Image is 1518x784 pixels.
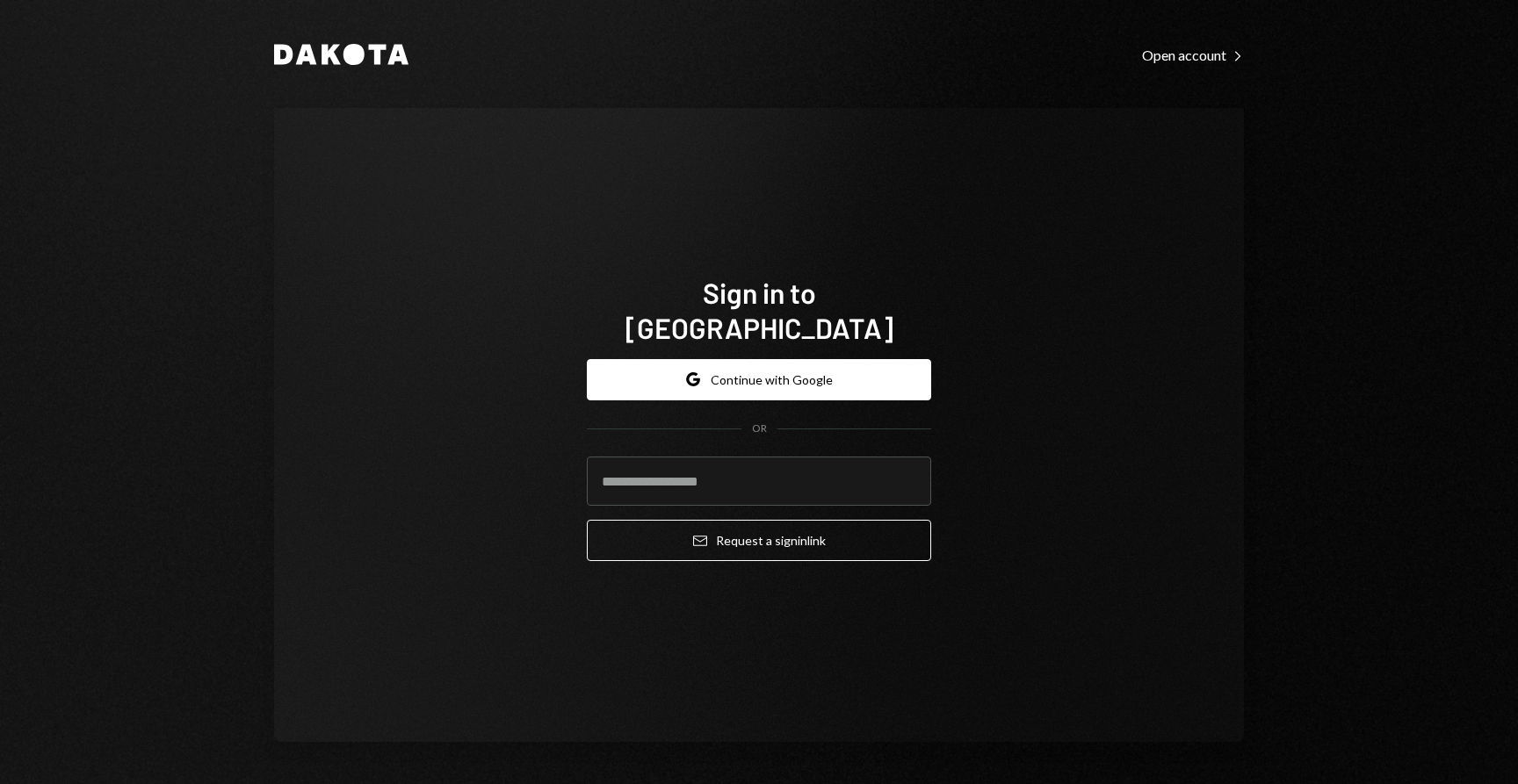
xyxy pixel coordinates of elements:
div: Open account [1142,47,1244,64]
button: Continue with Google [587,359,931,400]
button: Request a signinlink [587,520,931,561]
a: Open account [1142,45,1244,64]
h1: Sign in to [GEOGRAPHIC_DATA] [587,275,931,345]
div: OR [752,421,767,436]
